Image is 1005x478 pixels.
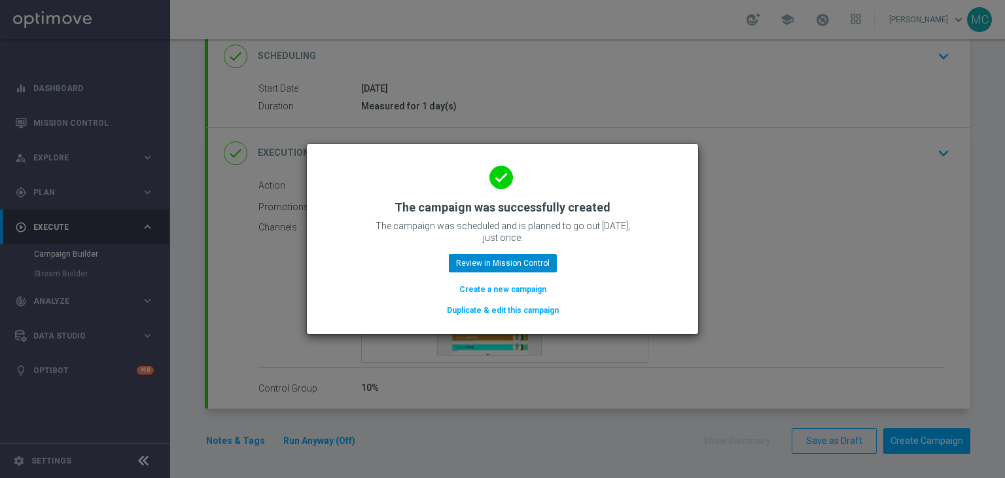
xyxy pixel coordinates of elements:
h2: The campaign was successfully created [395,200,610,215]
p: The campaign was scheduled and is planned to go out [DATE], just once. [372,220,633,244]
button: Review in Mission Control [449,254,557,272]
button: Create a new campaign [458,282,548,297]
button: Duplicate & edit this campaign [446,303,560,318]
i: done [489,166,513,189]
